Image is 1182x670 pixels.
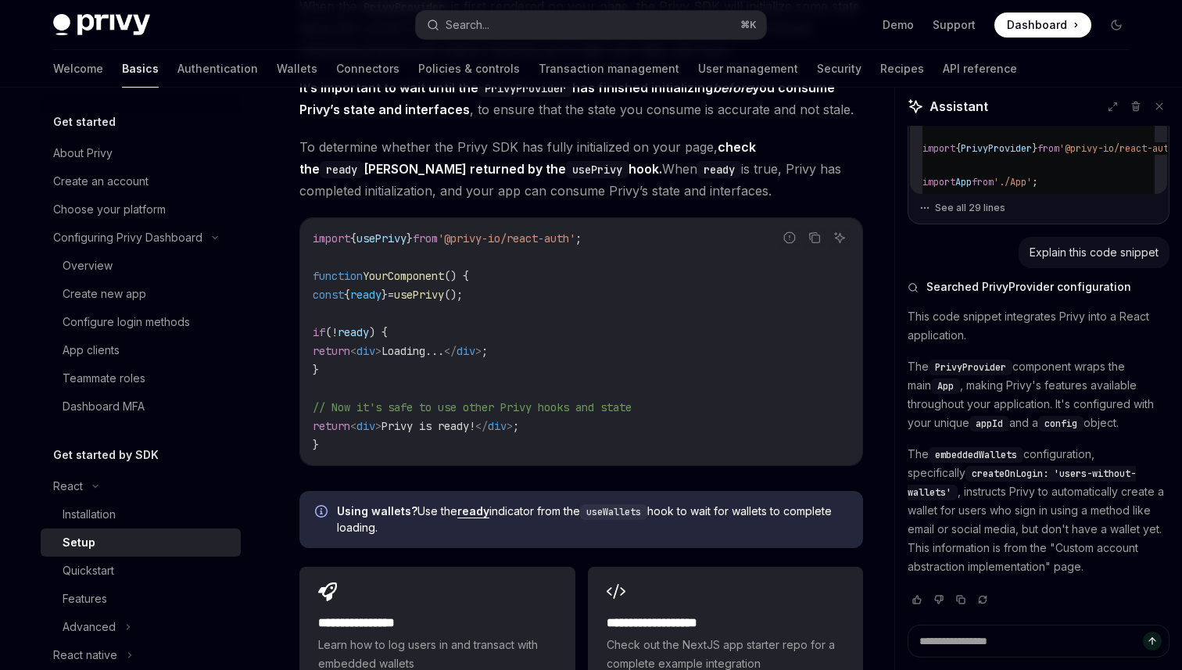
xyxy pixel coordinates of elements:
a: Welcome [53,50,103,88]
span: App [955,176,972,188]
p: The component wraps the main , making Privy's features available throughout your application. It'... [908,357,1169,432]
span: from [413,231,438,245]
a: Dashboard MFA [41,392,241,421]
span: createOnLogin: 'users-without-wallets' [908,468,1136,499]
button: Reload last chat [973,592,992,607]
a: Create an account [41,167,241,195]
a: Choose your platform [41,195,241,224]
span: > [475,344,482,358]
span: < [350,419,356,433]
div: Choose your platform [53,200,166,219]
a: Recipes [880,50,924,88]
span: { [350,231,356,245]
button: Ask AI [829,228,850,248]
a: Installation [41,500,241,528]
a: Security [817,50,861,88]
div: Create an account [53,172,149,191]
span: ( [325,325,331,339]
button: Copy chat response [951,592,970,607]
span: PrivyProvider [935,361,1006,374]
span: '@privy-io/react-auth' [438,231,575,245]
a: About Privy [41,139,241,167]
a: Create new app [41,280,241,308]
span: } [1032,142,1037,155]
span: { [344,288,350,302]
strong: Using wallets? [337,504,417,518]
button: Vote that response was good [908,592,926,607]
a: Wallets [277,50,317,88]
textarea: Ask a question... [908,625,1169,657]
span: function [313,269,363,283]
span: div [488,419,507,433]
span: div [356,419,375,433]
span: ready [350,288,381,302]
span: } [381,288,388,302]
a: Configure login methods [41,308,241,336]
svg: Info [315,505,331,521]
span: } [313,438,319,452]
div: Search... [446,16,489,34]
span: ) { [369,325,388,339]
button: Vote that response was not good [929,592,948,607]
a: ready [457,504,489,518]
div: Dashboard MFA [63,397,145,416]
span: config [1044,417,1077,430]
span: ; [513,419,519,433]
span: Dashboard [1007,17,1067,33]
code: ready [697,161,741,178]
span: = [388,288,394,302]
span: ⌘ K [740,19,757,31]
button: Search...⌘K [416,11,766,39]
a: Features [41,585,241,613]
span: div [356,344,375,358]
h5: Get started by SDK [53,446,159,464]
button: Configuring Privy Dashboard [41,224,241,252]
button: Searched PrivyProvider configuration [908,279,1169,295]
div: Setup [63,533,95,552]
div: App clients [63,341,120,360]
span: Use the indicator from the hook to wait for wallets to complete loading. [337,503,847,536]
div: Advanced [63,618,116,636]
button: React [41,472,241,500]
div: Features [63,589,107,608]
em: before [713,80,752,95]
span: import [313,231,350,245]
span: div [457,344,475,358]
a: Connectors [336,50,399,88]
div: Quickstart [63,561,114,580]
span: } [313,363,319,377]
span: return [313,344,350,358]
span: from [972,176,994,188]
a: Teammate roles [41,364,241,392]
code: ready [320,161,364,178]
div: Create new app [63,285,146,303]
span: ; [575,231,582,245]
p: This code snippet integrates Privy into a React application. [908,307,1169,345]
div: Teammate roles [63,369,145,388]
span: To determine whether the Privy SDK has fully initialized on your page, When is true, Privy has co... [299,136,863,202]
a: Quickstart [41,557,241,585]
span: return [313,419,350,433]
a: Basics [122,50,159,88]
a: App clients [41,336,241,364]
a: API reference [943,50,1017,88]
span: const [313,288,344,302]
code: useWallets [580,504,647,520]
span: ready [338,325,369,339]
span: App [937,380,954,392]
span: Privy is ready! [381,419,475,433]
a: Demo [883,17,914,33]
span: Assistant [929,97,988,116]
span: PrivyProvider [961,142,1032,155]
a: Overview [41,252,241,280]
img: dark logo [53,14,150,36]
span: // Now it's safe to use other Privy hooks and state [313,400,632,414]
div: Installation [63,505,116,524]
span: embeddedWallets [935,449,1017,461]
div: About Privy [53,144,113,163]
a: Policies & controls [418,50,520,88]
button: Report incorrect code [779,228,800,248]
span: </ [475,419,488,433]
span: , to ensure that the state you consume is accurate and not stale. [299,77,863,120]
div: Configuring Privy Dashboard [53,228,202,247]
